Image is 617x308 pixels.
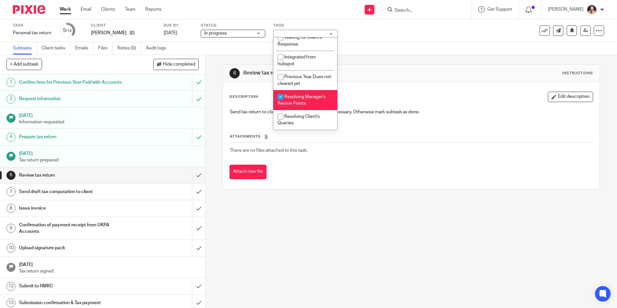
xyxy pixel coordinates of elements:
[42,42,70,55] a: Client tasks
[6,282,15,291] div: 12
[98,42,113,55] a: Files
[6,133,15,142] div: 4
[230,135,261,138] span: Attachments
[19,220,130,237] h1: Confirmation of payment receipt from UKPA Accounts
[6,95,15,104] div: 2
[548,92,593,102] button: Edit description
[75,42,93,55] a: Emails
[19,119,199,125] p: Information requested
[6,243,15,252] div: 10
[6,78,15,87] div: 1
[229,165,267,179] button: Attach new file
[145,6,161,13] a: Reports
[230,148,308,153] span: There are no files attached to this task.
[562,71,593,76] div: Instructions
[6,59,42,70] button: + Add subtask
[229,68,240,78] div: 6
[117,42,141,55] a: Notes (0)
[125,6,136,13] a: Team
[201,23,265,28] label: Status
[278,35,322,46] span: Waiting for Client's Response.
[548,6,583,13] p: [PERSON_NAME]
[81,6,91,13] a: Email
[13,5,45,14] img: Pixie
[19,281,130,291] h1: Submit to HMRC
[19,170,130,180] h1: Review tax return
[60,6,71,13] a: Work
[91,30,126,36] p: [PERSON_NAME]
[587,5,597,15] img: Nikhil%20(2).jpg
[6,298,15,307] div: 13
[19,260,199,268] h1: [DATE]
[19,187,130,197] h1: Send draft tax computation to client
[19,243,130,253] h1: Upload signature pack
[487,7,512,12] span: Get Support
[164,23,193,28] label: Due by
[66,29,72,33] small: /14
[230,109,592,115] p: Send tax return to client for review and approval if necessary. Otherwise mark subtask as done.
[13,30,51,36] div: Personal tax return
[19,77,130,87] h1: Confirm fees for Previous Year Paid with Accounts
[204,31,227,36] span: In progress
[278,95,326,106] span: Resolving Manager's Review Points
[6,187,15,196] div: 7
[19,268,199,274] p: Tax return signed
[63,27,72,34] div: 5
[101,6,115,13] a: Clients
[91,23,156,28] label: Client
[273,23,338,28] label: Tags
[6,171,15,180] div: 6
[243,70,425,77] h1: Review tax return
[6,224,15,233] div: 9
[6,204,15,213] div: 8
[13,23,51,28] label: Task
[19,111,199,119] h1: [DATE]
[278,55,316,66] span: Integrated from hubspot
[163,62,195,67] span: Hide completed
[394,8,452,14] input: Search
[153,59,199,70] button: Hide completed
[164,31,177,35] span: [DATE]
[278,75,331,86] span: Previous Year Dues not cleared yet
[19,132,130,142] h1: Prepare tax return
[19,94,130,104] h1: Request information
[13,42,37,55] a: Subtasks
[19,149,199,157] h1: [DATE]
[19,157,199,163] p: Tax return prepared
[19,298,130,308] h1: Submission confirmation & Tax payment
[229,94,258,99] p: Description
[278,114,320,126] span: Resolving Client's Queries
[19,203,130,213] h1: Issue invoice
[146,42,171,55] a: Audit logs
